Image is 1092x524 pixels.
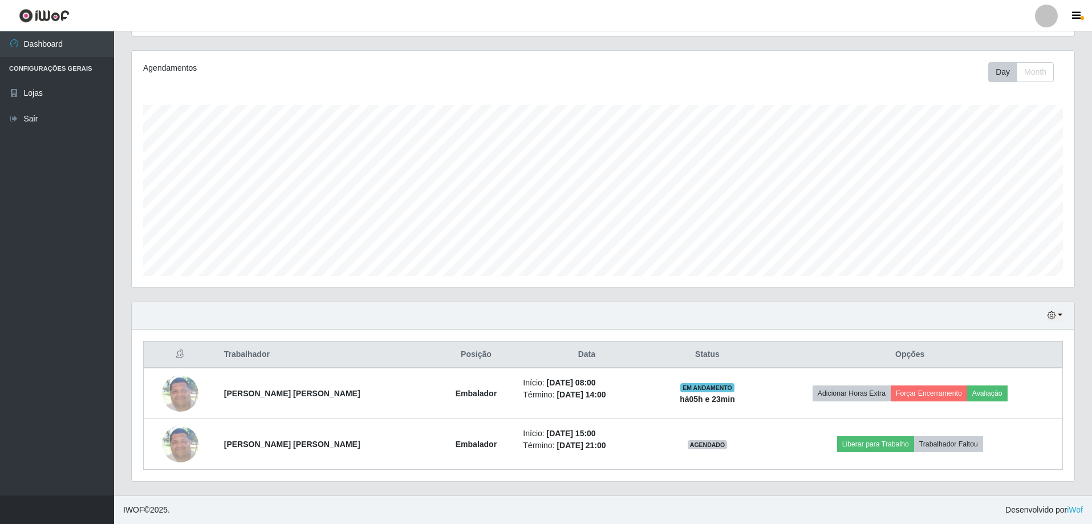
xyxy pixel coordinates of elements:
[988,62,1017,82] button: Day
[988,62,1054,82] div: First group
[123,505,144,514] span: IWOF
[224,389,360,398] strong: [PERSON_NAME] [PERSON_NAME]
[456,389,497,398] strong: Embalador
[456,440,497,449] strong: Embalador
[757,342,1062,368] th: Opções
[688,440,728,449] span: AGENDADO
[1067,505,1083,514] a: iWof
[680,395,735,404] strong: há 05 h e 23 min
[436,342,517,368] th: Posição
[547,429,596,438] time: [DATE] 15:00
[162,369,198,417] img: 1697490161329.jpeg
[988,62,1063,82] div: Toolbar with button groups
[557,441,606,450] time: [DATE] 21:00
[914,436,983,452] button: Trabalhador Faltou
[657,342,757,368] th: Status
[523,428,650,440] li: Início:
[224,440,360,449] strong: [PERSON_NAME] [PERSON_NAME]
[523,389,650,401] li: Término:
[1017,62,1054,82] button: Month
[1005,504,1083,516] span: Desenvolvido por
[516,342,657,368] th: Data
[891,385,967,401] button: Forçar Encerramento
[123,504,170,516] span: © 2025 .
[837,436,914,452] button: Liberar para Trabalho
[217,342,436,368] th: Trabalhador
[680,383,734,392] span: EM ANDAMENTO
[557,390,606,399] time: [DATE] 14:00
[162,420,198,468] img: 1697490161329.jpeg
[813,385,891,401] button: Adicionar Horas Extra
[523,377,650,389] li: Início:
[967,385,1008,401] button: Avaliação
[547,378,596,387] time: [DATE] 08:00
[19,9,70,23] img: CoreUI Logo
[523,440,650,452] li: Término:
[143,62,517,74] div: Agendamentos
